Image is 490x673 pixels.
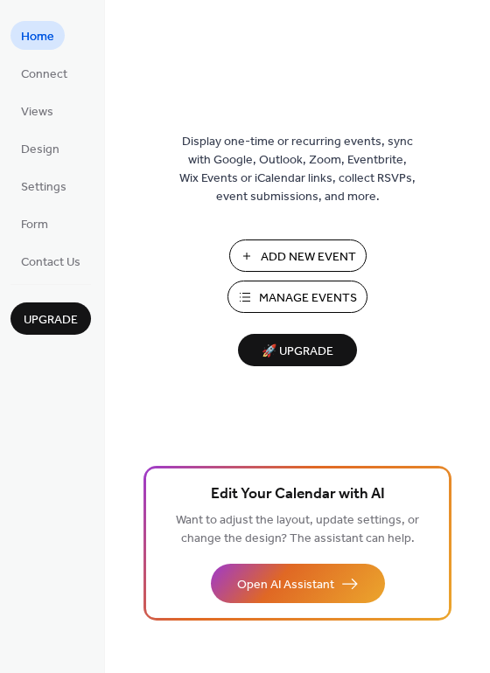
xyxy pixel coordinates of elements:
[10,302,91,335] button: Upgrade
[261,248,356,267] span: Add New Event
[10,96,64,125] a: Views
[238,334,357,366] button: 🚀 Upgrade
[10,171,77,200] a: Settings
[21,66,67,84] span: Connect
[259,289,357,308] span: Manage Events
[21,103,53,121] span: Views
[10,134,70,163] a: Design
[229,239,367,272] button: Add New Event
[237,576,334,594] span: Open AI Assistant
[21,253,80,272] span: Contact Us
[21,28,54,46] span: Home
[10,246,91,275] a: Contact Us
[10,59,78,87] a: Connect
[176,509,419,551] span: Want to adjust the layout, update settings, or change the design? The assistant can help.
[24,311,78,330] span: Upgrade
[211,564,385,603] button: Open AI Assistant
[248,340,346,364] span: 🚀 Upgrade
[10,21,65,50] a: Home
[179,133,416,206] span: Display one-time or recurring events, sync with Google, Outlook, Zoom, Eventbrite, Wix Events or ...
[21,178,66,197] span: Settings
[21,216,48,234] span: Form
[21,141,59,159] span: Design
[211,482,385,507] span: Edit Your Calendar with AI
[10,209,59,238] a: Form
[227,281,367,313] button: Manage Events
